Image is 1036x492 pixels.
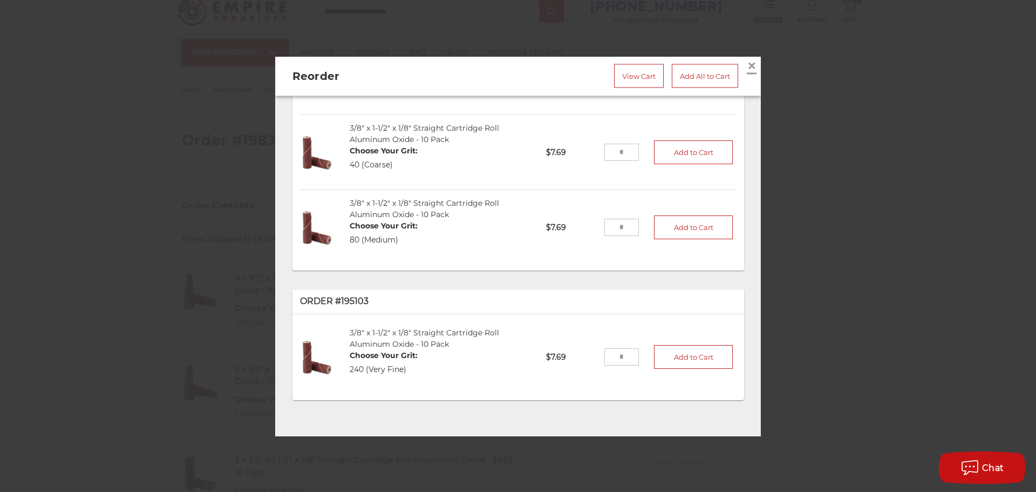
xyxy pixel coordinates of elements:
a: 3/8" x 1-1/2" x 1/8" Straight Cartridge Roll Aluminum Oxide - 10 Pack [350,124,499,145]
span: Chat [982,463,1004,473]
p: $7.69 [539,214,604,241]
dt: Choose Your Grit: [350,221,418,232]
p: $7.69 [539,344,604,370]
a: 3/8" x 1-1/2" x 1/8" Straight Cartridge Roll Aluminum Oxide - 10 Pack [350,199,499,220]
dd: 80 (Medium) [350,235,418,246]
button: Add to Cart [654,216,733,240]
span: × [747,55,756,76]
a: 3/8" x 1-1/2" x 1/8" Straight Cartridge Roll Aluminum Oxide - 10 Pack [350,328,499,349]
a: Add All to Cart [672,64,738,87]
a: Close [743,57,760,74]
p: $7.69 [539,139,604,166]
button: Add to Cart [654,141,733,165]
img: 3/8 [300,340,335,375]
button: Add to Cart [654,346,733,369]
dd: 240 (Very Fine) [350,365,418,376]
a: View Cart [614,64,664,87]
dt: Choose Your Grit: [350,351,418,362]
dt: Choose Your Grit: [350,146,418,157]
dd: 40 (Coarse) [350,160,418,171]
h2: Reorder [292,68,471,84]
img: 3/8 [300,210,335,245]
button: Chat [939,451,1025,484]
img: 3/8 [300,135,335,170]
p: Order #195103 [300,295,737,308]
